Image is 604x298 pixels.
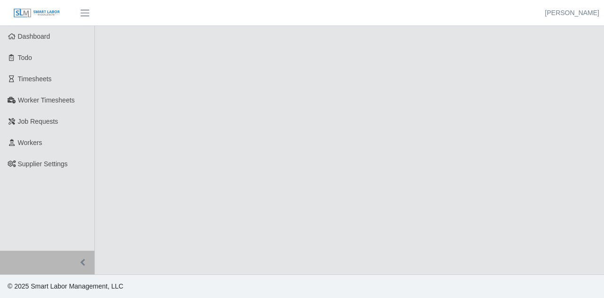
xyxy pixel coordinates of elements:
[18,33,50,40] span: Dashboard
[18,96,75,104] span: Worker Timesheets
[545,8,599,18] a: [PERSON_NAME]
[13,8,60,18] img: SLM Logo
[18,160,68,168] span: Supplier Settings
[8,282,123,290] span: © 2025 Smart Labor Management, LLC
[18,118,59,125] span: Job Requests
[18,75,52,83] span: Timesheets
[18,139,42,146] span: Workers
[18,54,32,61] span: Todo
